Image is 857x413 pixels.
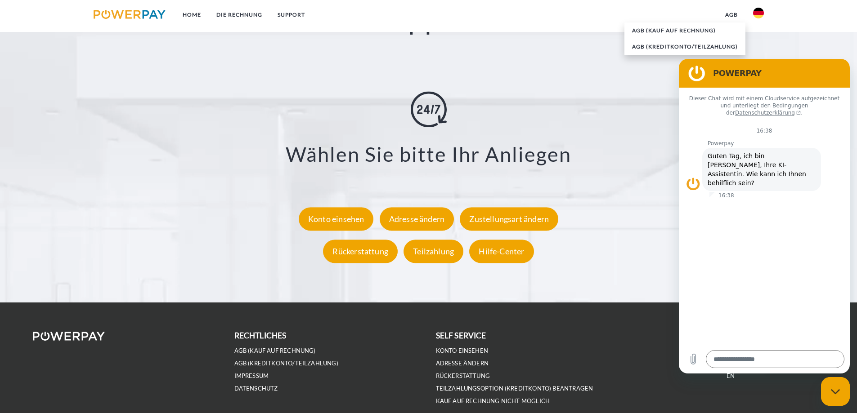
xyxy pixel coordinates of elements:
h3: Wählen Sie bitte Ihr Anliegen [54,142,803,167]
a: IMPRESSUM [234,372,269,380]
a: AGB (Kreditkonto/Teilzahlung) [234,360,338,367]
a: Teilzahlungsoption (KREDITKONTO) beantragen [436,385,593,392]
div: Teilzahlung [404,240,463,263]
a: DATENSCHUTZ [234,385,278,392]
a: DIE RECHNUNG [209,7,270,23]
a: Konto einsehen [296,214,376,224]
a: Adresse ändern [377,214,457,224]
b: rechtliches [234,331,287,340]
iframe: Schaltfläche zum Öffnen des Messaging-Fensters; Konversation läuft [821,377,850,406]
a: Zustellungsart ändern [458,214,561,224]
a: AGB (Kauf auf Rechnung) [624,22,745,39]
a: Kauf auf Rechnung nicht möglich [436,397,550,405]
img: logo-powerpay.svg [94,10,166,19]
a: AGB (Kreditkonto/Teilzahlung) [624,39,745,55]
div: Adresse ändern [380,207,454,231]
div: Hilfe-Center [469,240,534,263]
div: Rückerstattung [323,240,398,263]
a: EN [727,372,735,380]
a: Rückerstattung [321,246,400,256]
div: Zustellungsart ändern [460,207,558,231]
img: de [753,8,764,18]
a: Rückerstattung [436,372,490,380]
iframe: Messaging-Fenster [679,59,850,373]
a: SUPPORT [270,7,313,23]
b: self service [436,331,486,340]
div: Konto einsehen [299,207,374,231]
a: Hilfe-Center [467,246,536,256]
img: online-shopping.svg [411,92,447,128]
a: Adresse ändern [436,360,489,367]
a: AGB (Kauf auf Rechnung) [234,347,316,355]
a: Konto einsehen [436,347,489,355]
a: agb [718,7,745,23]
a: Teilzahlung [401,246,466,256]
img: logo-powerpay-white.svg [33,332,105,341]
a: Home [175,7,209,23]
